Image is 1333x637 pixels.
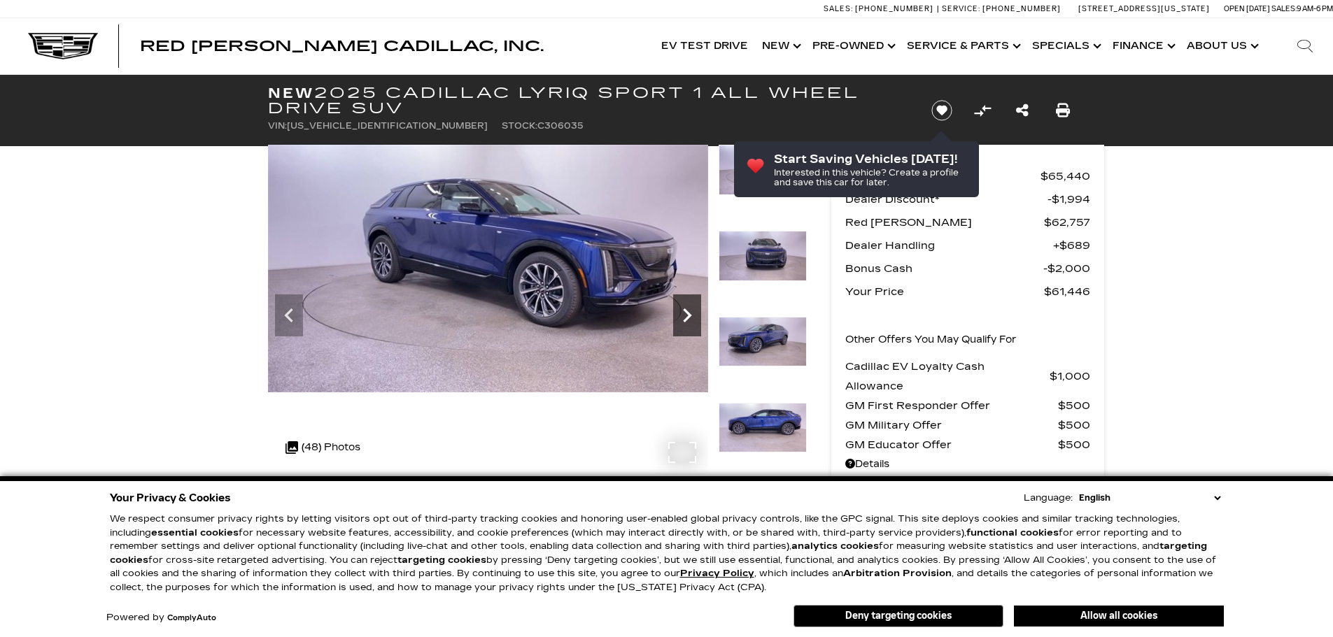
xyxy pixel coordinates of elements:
[719,145,807,195] img: New 2025 Opulent Blue Metallic Cadillac Sport 1 image 2
[397,554,486,566] strong: targeting cookies
[1044,213,1090,232] span: $62,757
[845,435,1090,455] a: GM Educator Offer $500
[110,513,1224,594] p: We respect consumer privacy rights by letting visitors opt out of third-party tracking cookies an...
[845,357,1050,396] span: Cadillac EV Loyalty Cash Allowance
[1053,236,1090,255] span: $689
[926,99,957,122] button: Save vehicle
[1048,189,1090,209] span: $1,994
[1016,101,1029,120] a: Share this New 2025 Cadillac LYRIQ Sport 1 All Wheel Drive SUV
[106,613,216,622] div: Powered by
[755,18,805,74] a: New
[843,568,952,579] strong: Arbitration Provision
[268,85,908,116] h1: 2025 Cadillac LYRIQ Sport 1 All Wheel Drive SUV
[845,357,1090,396] a: Cadillac EV Loyalty Cash Allowance $1,000
[855,4,933,13] span: [PHONE_NUMBER]
[845,455,1090,474] a: Details
[845,282,1044,301] span: Your Price
[824,4,853,13] span: Sales:
[824,5,937,13] a: Sales: [PHONE_NUMBER]
[268,121,287,131] span: VIN:
[937,5,1064,13] a: Service: [PHONE_NUMBER]
[845,396,1090,415] a: GM First Responder Offer $500
[1075,491,1224,505] select: Language Select
[278,431,367,464] div: (48) Photos
[845,213,1090,232] a: Red [PERSON_NAME] $62,757
[1024,494,1073,503] div: Language:
[680,568,754,579] a: Privacy Policy
[1050,366,1090,386] span: $1,000
[845,236,1090,255] a: Dealer Handling $689
[845,259,1090,278] a: Bonus Cash $2,000
[140,39,544,53] a: Red [PERSON_NAME] Cadillac, Inc.
[287,121,488,131] span: [US_VEHICLE_IDENTIFICATION_NUMBER]
[268,145,708,392] img: New 2025 Opulent Blue Metallic Cadillac Sport 1 image 2
[845,330,1017,350] p: Other Offers You May Qualify For
[1025,18,1106,74] a: Specials
[110,541,1207,566] strong: targeting cookies
[268,85,314,101] strong: New
[1106,18,1180,74] a: Finance
[28,33,98,59] img: Cadillac Dark Logo with Cadillac White Text
[719,403,807,453] img: New 2025 Opulent Blue Metallic Cadillac Sport 1 image 5
[1297,4,1333,13] span: 9 AM-6 PM
[140,38,544,55] span: Red [PERSON_NAME] Cadillac, Inc.
[167,614,216,622] a: ComplyAuto
[719,231,807,281] img: New 2025 Opulent Blue Metallic Cadillac Sport 1 image 3
[1014,606,1224,627] button: Allow all cookies
[1058,415,1090,435] span: $500
[275,294,303,336] div: Previous
[845,435,1058,455] span: GM Educator Offer
[805,18,900,74] a: Pre-Owned
[1180,18,1263,74] a: About Us
[845,166,1041,186] span: MSRP
[845,415,1090,435] a: GM Military Offer $500
[719,317,807,367] img: New 2025 Opulent Blue Metallic Cadillac Sport 1 image 4
[845,189,1048,209] span: Dealer Discount*
[791,541,879,552] strong: analytics cookies
[845,166,1090,186] a: MSRP $65,440
[972,100,993,121] button: Compare Vehicle
[1044,282,1090,301] span: $61,446
[1043,259,1090,278] span: $2,000
[110,488,231,508] span: Your Privacy & Cookies
[966,527,1059,538] strong: functional cookies
[845,282,1090,301] a: Your Price $61,446
[1056,101,1070,120] a: Print this New 2025 Cadillac LYRIQ Sport 1 All Wheel Drive SUV
[845,189,1090,209] a: Dealer Discount* $1,994
[502,121,537,131] span: Stock:
[942,4,980,13] span: Service:
[673,294,701,336] div: Next
[1078,4,1210,13] a: [STREET_ADDRESS][US_STATE]
[845,213,1044,232] span: Red [PERSON_NAME]
[900,18,1025,74] a: Service & Parts
[654,18,755,74] a: EV Test Drive
[1058,435,1090,455] span: $500
[845,415,1058,435] span: GM Military Offer
[1271,4,1297,13] span: Sales:
[1224,4,1270,13] span: Open [DATE]
[794,605,1003,627] button: Deny targeting cookies
[982,4,1061,13] span: [PHONE_NUMBER]
[1058,396,1090,415] span: $500
[845,259,1043,278] span: Bonus Cash
[845,396,1058,415] span: GM First Responder Offer
[537,121,584,131] span: C306035
[1041,166,1090,186] span: $65,440
[151,527,239,538] strong: essential cookies
[845,236,1053,255] span: Dealer Handling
